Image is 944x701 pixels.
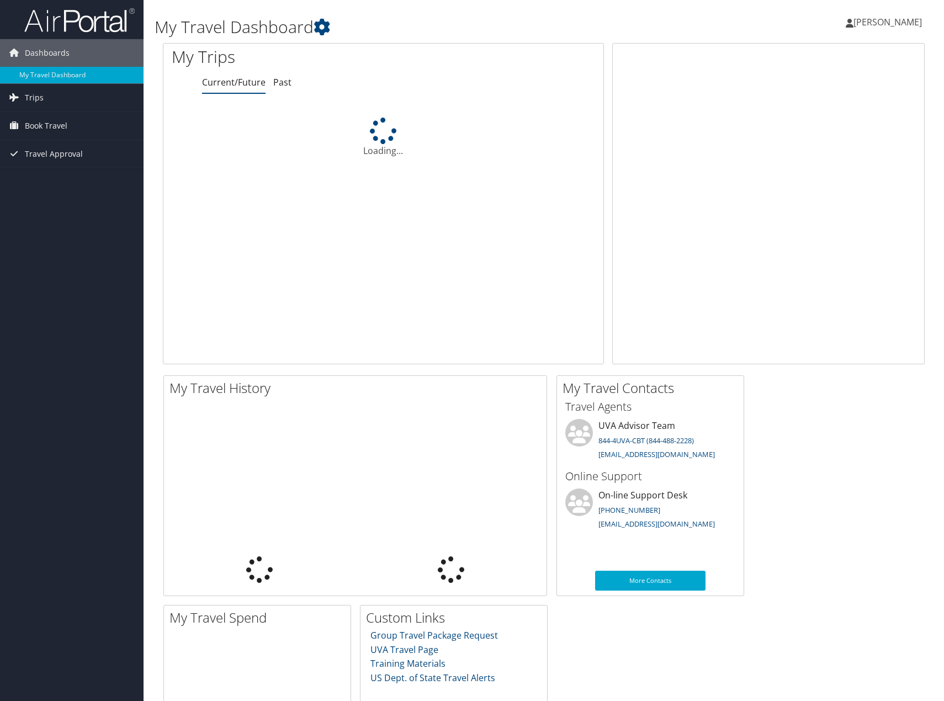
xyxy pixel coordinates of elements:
h2: My Travel Spend [169,608,351,627]
h1: My Trips [172,45,412,68]
a: Training Materials [370,657,446,670]
h1: My Travel Dashboard [155,15,673,39]
a: UVA Travel Page [370,644,438,656]
h2: Custom Links [366,608,547,627]
a: US Dept. of State Travel Alerts [370,672,495,684]
a: 844-4UVA-CBT (844-488-2228) [598,436,694,445]
img: airportal-logo.png [24,7,135,33]
h3: Online Support [565,469,735,484]
span: [PERSON_NAME] [853,16,922,28]
li: On-line Support Desk [560,488,741,534]
a: More Contacts [595,571,706,591]
div: Loading... [163,118,603,157]
li: UVA Advisor Team [560,419,741,464]
a: [PHONE_NUMBER] [598,505,660,515]
a: Past [273,76,291,88]
h2: My Travel Contacts [563,379,744,397]
h3: Travel Agents [565,399,735,415]
span: Travel Approval [25,140,83,168]
a: Group Travel Package Request [370,629,498,641]
span: Book Travel [25,112,67,140]
a: [EMAIL_ADDRESS][DOMAIN_NAME] [598,449,715,459]
span: Dashboards [25,39,70,67]
h2: My Travel History [169,379,547,397]
span: Trips [25,84,44,111]
a: Current/Future [202,76,266,88]
a: [EMAIL_ADDRESS][DOMAIN_NAME] [598,519,715,529]
a: [PERSON_NAME] [846,6,933,39]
